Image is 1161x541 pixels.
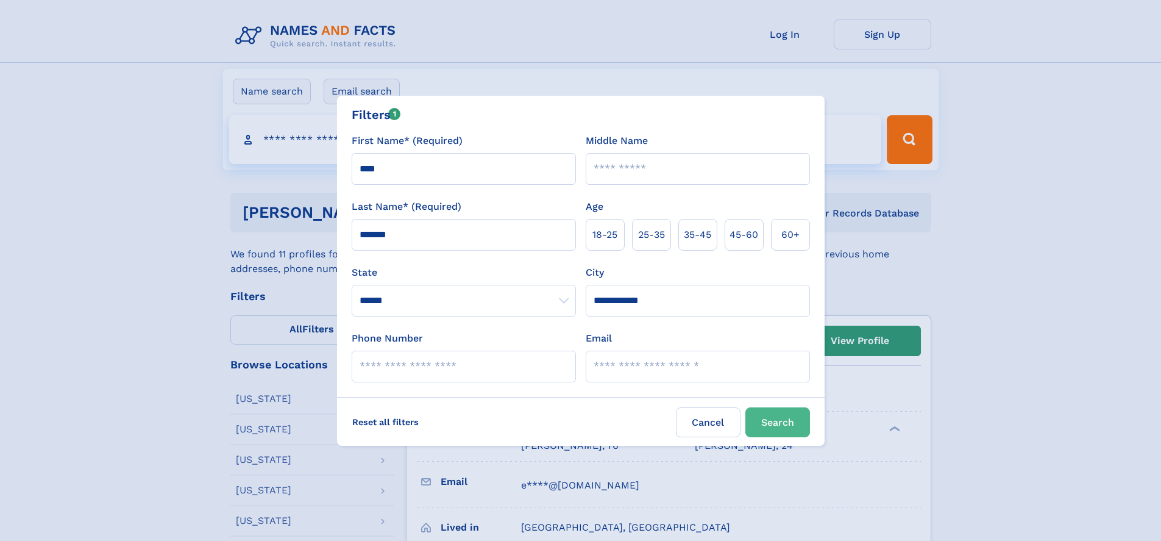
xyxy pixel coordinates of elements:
[592,228,617,242] span: 18‑25
[586,265,604,280] label: City
[352,106,401,124] div: Filters
[352,134,463,148] label: First Name* (Required)
[745,407,810,437] button: Search
[352,199,461,214] label: Last Name* (Required)
[352,331,423,346] label: Phone Number
[586,134,648,148] label: Middle Name
[781,228,800,242] span: 60+
[638,228,665,242] span: 25‑35
[684,228,711,242] span: 35‑45
[586,199,603,214] label: Age
[676,407,740,437] label: Cancel
[586,331,612,346] label: Email
[730,228,758,242] span: 45‑60
[352,265,576,280] label: State
[344,407,427,437] label: Reset all filters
